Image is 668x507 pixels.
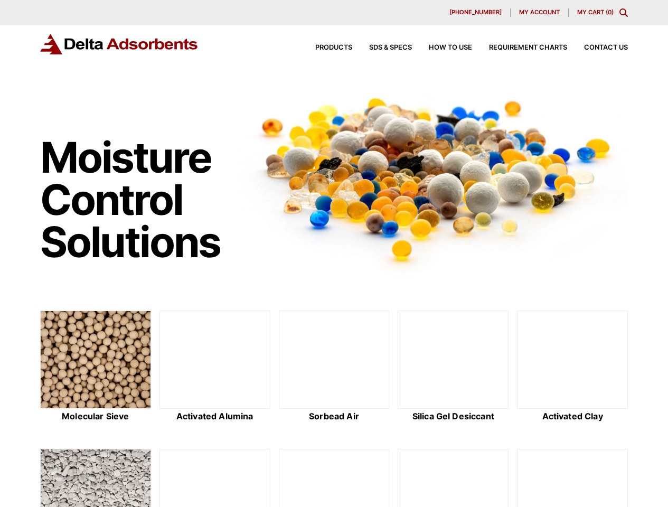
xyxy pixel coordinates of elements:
span: SDS & SPECS [369,44,412,51]
h2: Sorbead Air [279,411,390,421]
a: Contact Us [567,44,628,51]
span: Requirement Charts [489,44,567,51]
a: SDS & SPECS [352,44,412,51]
a: Requirement Charts [472,44,567,51]
a: Molecular Sieve [40,311,151,423]
span: [PHONE_NUMBER] [449,10,502,15]
h2: Activated Alumina [159,411,270,421]
a: My Cart (0) [577,8,614,16]
a: Products [298,44,352,51]
a: Activated Alumina [159,311,270,423]
h1: Moisture Control Solutions [40,136,229,263]
h2: Silica Gel Desiccant [398,411,509,421]
img: Delta Adsorbents [40,34,199,54]
span: 0 [608,8,611,16]
a: [PHONE_NUMBER] [441,8,511,17]
span: How to Use [429,44,472,51]
img: Image [239,80,628,277]
a: Silica Gel Desiccant [398,311,509,423]
a: Activated Clay [517,311,628,423]
span: Products [315,44,352,51]
a: Sorbead Air [279,311,390,423]
span: My account [519,10,560,15]
h2: Activated Clay [517,411,628,421]
a: How to Use [412,44,472,51]
span: Contact Us [584,44,628,51]
div: Toggle Modal Content [619,8,628,17]
a: My account [511,8,569,17]
h2: Molecular Sieve [40,411,151,421]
